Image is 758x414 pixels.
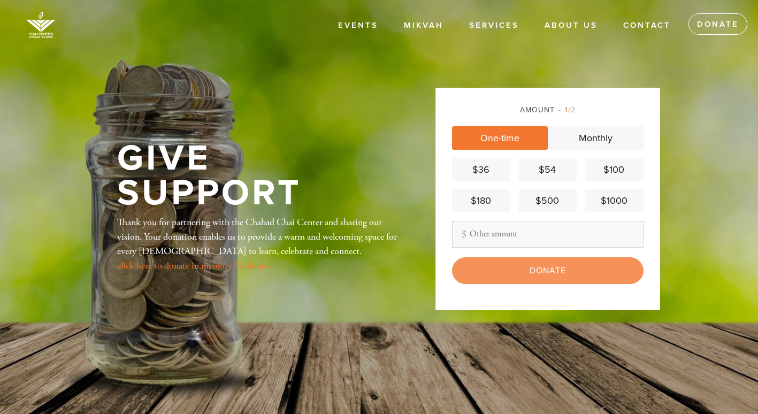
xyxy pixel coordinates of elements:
[565,105,568,114] span: 1
[589,163,639,177] div: $100
[117,141,401,210] h1: Give Support
[589,194,639,208] div: $1000
[518,158,577,181] a: $54
[117,259,272,272] a: click here to donate in memory / in honor
[548,126,644,150] a: Monthly
[452,104,644,116] div: Amount
[461,16,527,36] a: Services
[452,126,548,150] a: One-time
[16,5,66,44] img: image%20%281%29.png
[558,105,576,114] span: /2
[396,16,451,36] a: Mikvah
[537,16,606,36] a: About Us
[452,158,510,181] a: $36
[452,221,644,248] input: Other amount
[523,163,572,177] div: $54
[452,189,510,212] a: $180
[523,194,572,208] div: $500
[688,13,747,35] a: Donate
[117,215,401,273] div: Thank you for partnering with the Chabad Chai Center and sharing our vision. Your donation enable...
[585,189,643,212] a: $1000
[456,163,506,177] div: $36
[615,16,679,36] a: Contact
[585,158,643,181] a: $100
[456,194,506,208] div: $180
[330,16,386,36] a: Events
[518,189,577,212] a: $500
